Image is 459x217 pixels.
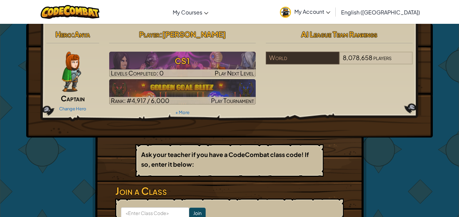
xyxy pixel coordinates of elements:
[301,30,377,39] span: AI League Team Rankings
[55,30,72,39] span: Hero
[169,3,212,21] a: My Courses
[294,8,330,15] span: My Account
[211,97,254,104] span: Play Tournament
[373,54,391,61] span: players
[341,9,420,16] span: English ([GEOGRAPHIC_DATA])
[109,79,256,105] a: Rank: #4,917 / 6,000Play Tournament
[109,53,256,68] h3: CS1
[74,30,90,39] span: Anya
[62,52,81,92] img: captain-pose.png
[115,183,344,199] h3: Join a Class
[139,30,160,39] span: Player
[111,97,169,104] span: Rank: #4,917 / 6,000
[160,30,162,39] span: :
[41,5,99,19] img: CodeCombat logo
[111,69,164,77] span: Levels Completed: 0
[215,69,254,77] span: Play Next Level
[109,79,256,105] img: Golden Goal
[338,3,423,21] a: English ([GEOGRAPHIC_DATA])
[109,52,256,77] img: CS1
[266,58,413,66] a: World8,078,658players
[280,7,291,18] img: avatar
[59,106,86,111] a: Change Hero
[277,1,334,22] a: My Account
[343,54,372,61] span: 8,078,658
[173,9,202,16] span: My Courses
[61,94,85,103] span: Captain
[72,30,74,39] span: :
[266,52,339,64] div: World
[141,151,309,168] b: Ask your teacher if you have a CodeCombat class code! If so, enter it below:
[109,52,256,77] a: Play Next Level
[175,110,190,115] a: + More
[162,30,226,39] span: [PERSON_NAME]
